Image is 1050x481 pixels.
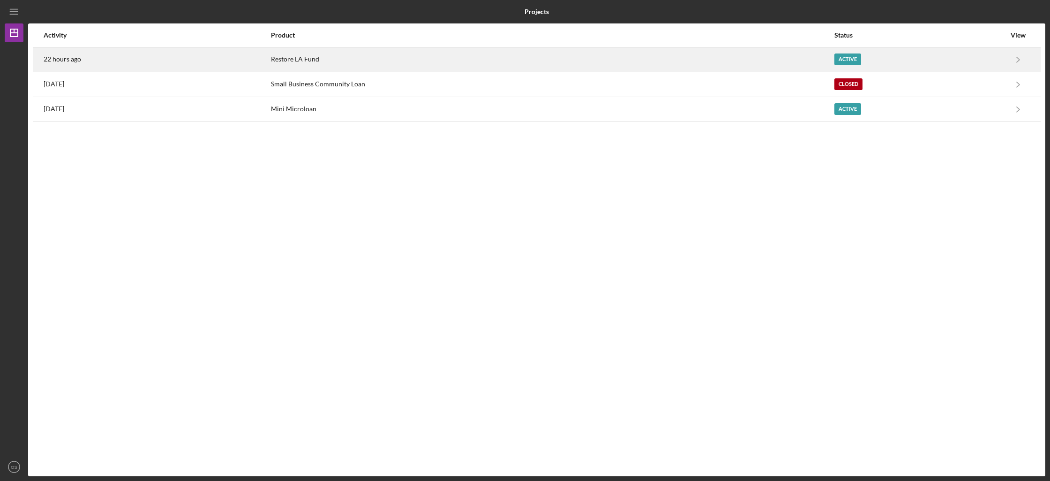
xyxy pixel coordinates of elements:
div: View [1006,31,1030,39]
b: Projects [525,8,549,15]
time: 2025-10-05 21:56 [44,55,81,63]
div: Active [834,53,861,65]
div: Mini Microloan [271,98,833,121]
button: OS [5,458,23,476]
div: Product [271,31,833,39]
div: Restore LA Fund [271,48,833,71]
div: Small Business Community Loan [271,73,833,96]
div: Closed [834,78,862,90]
text: OS [11,465,17,470]
div: Active [834,103,861,115]
div: Status [834,31,1005,39]
time: 2025-09-03 19:40 [44,105,64,113]
div: Activity [44,31,270,39]
time: 2025-09-05 00:45 [44,80,64,88]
